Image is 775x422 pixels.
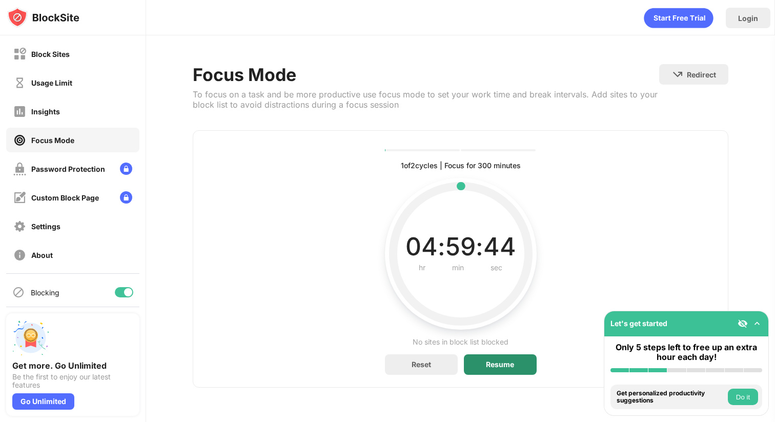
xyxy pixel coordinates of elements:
[120,163,132,175] img: lock-menu.svg
[193,89,660,110] div: To focus on a task and be more productive use focus mode to set your work time and break interval...
[12,373,133,389] div: Be the first to enjoy our latest features
[13,134,26,147] img: focus-on.svg
[31,50,70,58] div: Block Sites
[31,107,60,116] div: Insights
[12,319,49,356] img: push-unlimited.svg
[401,159,521,172] div: 1 of 2 cycles | Focus for 300 minutes
[644,8,713,28] div: animation
[445,233,476,260] div: 59
[31,78,72,87] div: Usage Limit
[120,191,132,204] img: lock-menu.svg
[610,319,667,328] div: Let's get started
[31,251,53,259] div: About
[31,193,99,202] div: Custom Block Page
[13,163,26,175] img: password-protection-off.svg
[13,220,26,233] img: settings-off.svg
[491,260,502,275] div: sec
[738,14,758,23] div: Login
[610,343,762,362] div: Only 5 steps left to free up an extra hour each day!
[31,165,105,173] div: Password Protection
[13,191,26,204] img: customize-block-page-off.svg
[13,48,26,61] img: block-off.svg
[483,233,516,260] div: 44
[476,233,483,260] div: :
[12,286,25,298] img: blocking-icon.svg
[31,288,59,297] div: Blocking
[728,389,758,405] button: Do it
[12,360,133,371] div: Get more. Go Unlimited
[438,233,445,260] div: :
[452,260,464,275] div: min
[405,233,438,260] div: 04
[13,249,26,262] img: about-off.svg
[13,105,26,118] img: insights-off.svg
[419,260,425,275] div: hr
[193,64,660,85] div: Focus Mode
[31,136,74,145] div: Focus Mode
[7,7,79,28] img: logo-blocksite.svg
[486,360,514,369] div: Resume
[617,390,725,405] div: Get personalized productivity suggestions
[687,70,716,79] div: Redirect
[31,222,60,231] div: Settings
[413,336,508,348] div: No sites in block list blocked
[412,360,431,369] div: Reset
[752,318,762,329] img: omni-setup-toggle.svg
[12,393,74,410] div: Go Unlimited
[738,318,748,329] img: eye-not-visible.svg
[13,76,26,89] img: time-usage-off.svg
